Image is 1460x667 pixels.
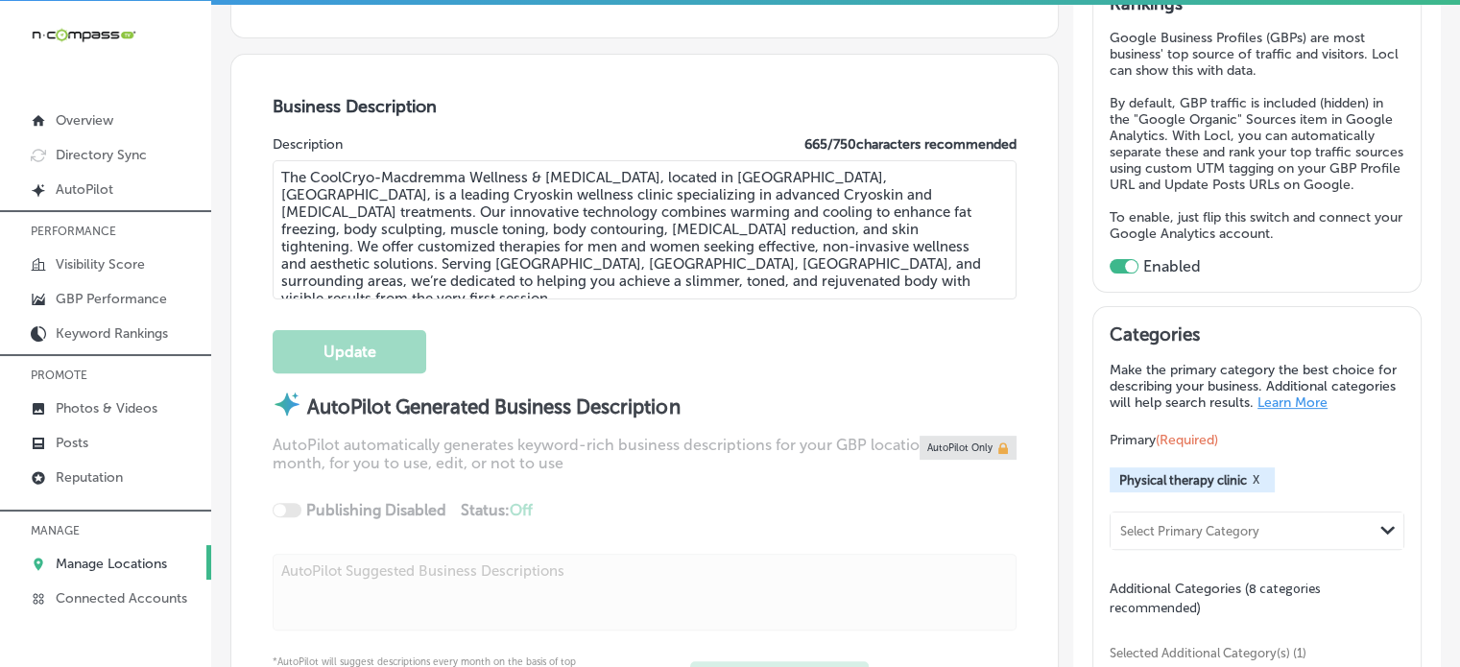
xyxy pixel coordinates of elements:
[56,181,113,198] p: AutoPilot
[804,136,1017,153] label: 665 / 750 characters recommended
[273,136,343,153] label: Description
[56,590,187,607] p: Connected Accounts
[1110,95,1404,193] p: By default, GBP traffic is included (hidden) in the "Google Organic" Sources item in Google Analy...
[56,112,113,129] p: Overview
[56,256,145,273] p: Visibility Score
[56,291,167,307] p: GBP Performance
[273,96,1017,117] h3: Business Description
[273,330,426,373] button: Update
[56,435,88,451] p: Posts
[1110,323,1404,352] h3: Categories
[56,469,123,486] p: Reputation
[1110,580,1321,617] span: (8 categories recommended)
[56,400,157,417] p: Photos & Videos
[1119,473,1247,488] span: Physical therapy clinic
[1110,581,1321,616] span: Additional Categories
[56,556,167,572] p: Manage Locations
[1143,257,1201,275] label: Enabled
[1156,432,1218,448] span: (Required)
[1120,524,1259,538] div: Select Primary Category
[1257,394,1328,411] a: Learn More
[307,395,680,418] strong: AutoPilot Generated Business Description
[1247,472,1265,488] button: X
[1110,30,1404,79] p: Google Business Profiles (GBPs) are most business' top source of traffic and visitors. Locl can s...
[273,390,301,418] img: autopilot-icon
[1110,362,1404,411] p: Make the primary category the best choice for describing your business. Additional categories wil...
[273,160,1017,299] textarea: The CoolCryo-Macdremma Wellness & [MEDICAL_DATA], located in [GEOGRAPHIC_DATA], [GEOGRAPHIC_DATA]...
[1110,646,1390,660] span: Selected Additional Category(s) (1)
[56,147,147,163] p: Directory Sync
[31,26,136,44] img: 660ab0bf-5cc7-4cb8-ba1c-48b5ae0f18e60NCTV_CLogo_TV_Black_-500x88.png
[56,325,168,342] p: Keyword Rankings
[1110,432,1218,448] span: Primary
[1110,209,1404,242] p: To enable, just flip this switch and connect your Google Analytics account.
